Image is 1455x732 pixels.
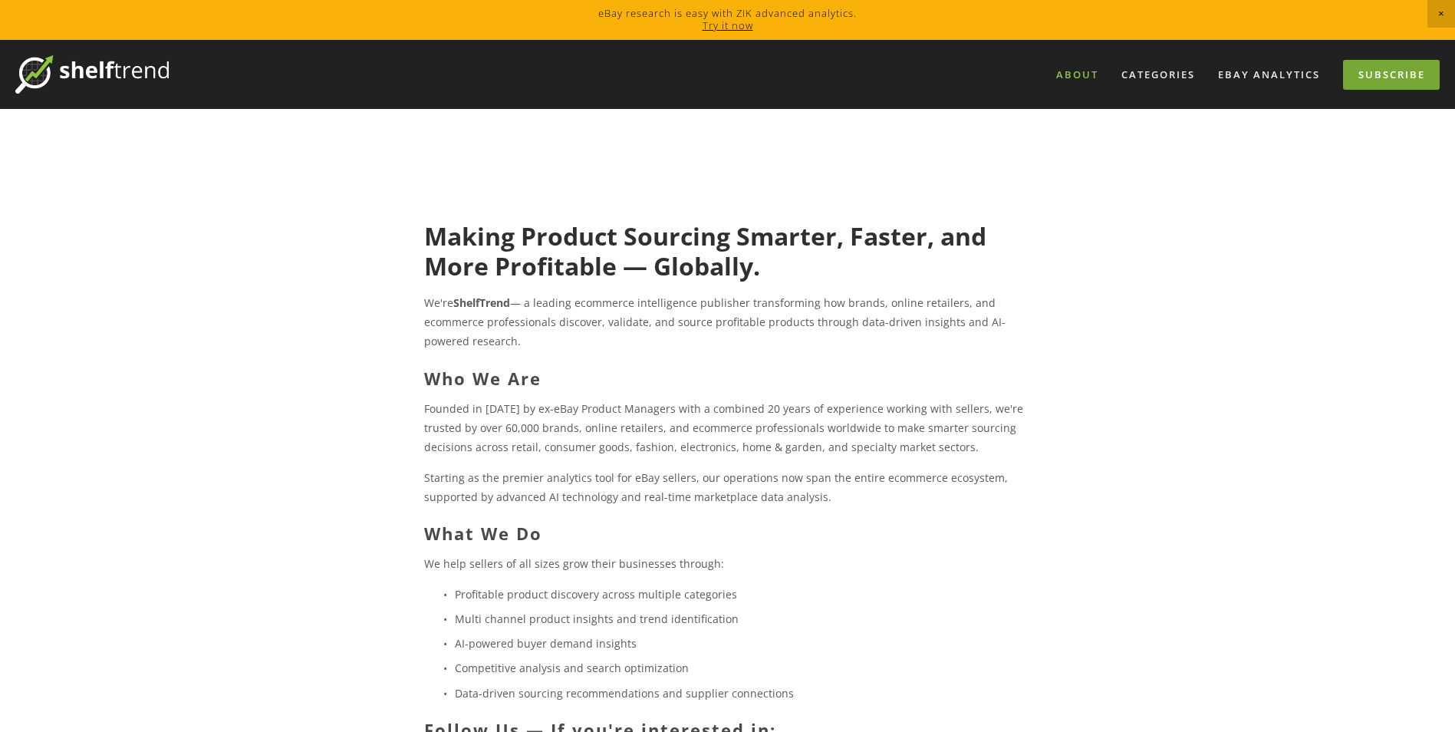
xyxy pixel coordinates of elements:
[424,367,542,390] strong: Who We Are
[1208,62,1330,87] a: eBay Analytics
[455,658,1031,678] p: Competitive analysis and search optimization
[1046,62,1108,87] a: About
[424,554,1031,573] p: We help sellers of all sizes grow their businesses through:
[455,634,1031,653] p: AI-powered buyer demand insights
[1343,60,1440,90] a: Subscribe
[455,609,1031,628] p: Multi channel product insights and trend identification
[424,219,992,282] strong: Making Product Sourcing Smarter, Faster, and More Profitable — Globally.
[1111,62,1205,87] div: Categories
[424,293,1031,351] p: We're — a leading ecommerce intelligence publisher transforming how brands, online retailers, and...
[453,295,510,310] strong: ShelfTrend
[455,684,1031,703] p: Data-driven sourcing recommendations and supplier connections
[703,18,753,32] a: Try it now
[455,585,1031,604] p: Profitable product discovery across multiple categories
[424,468,1031,506] p: Starting as the premier analytics tool for eBay sellers, our operations now span the entire ecomm...
[424,399,1031,457] p: Founded in [DATE] by ex-eBay Product Managers with a combined 20 years of experience working with...
[15,55,169,94] img: ShelfTrend
[424,522,542,545] strong: What We Do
